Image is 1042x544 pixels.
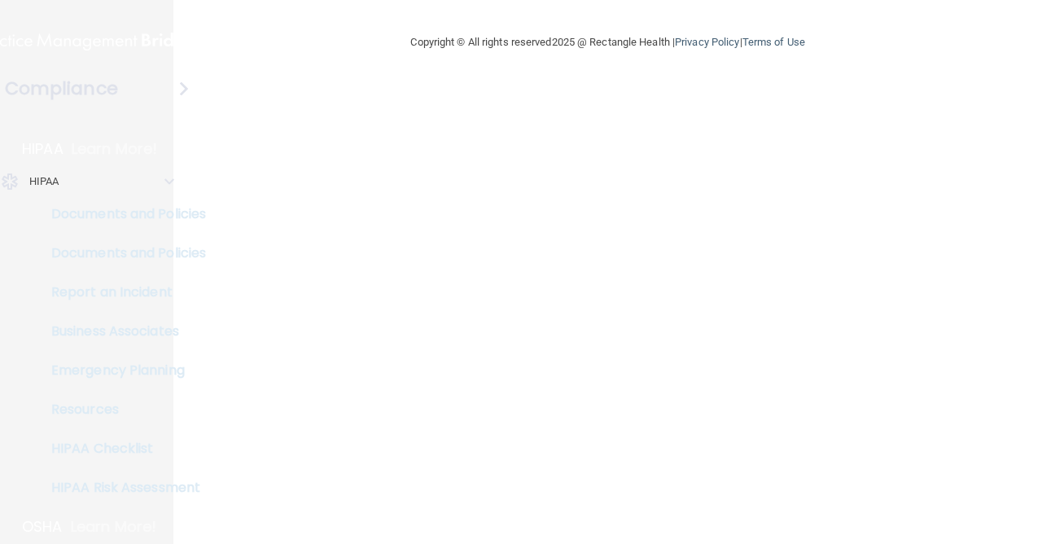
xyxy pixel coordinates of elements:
p: Resources [11,401,233,418]
p: HIPAA [22,139,63,159]
p: Documents and Policies [11,206,233,222]
p: Report an Incident [11,284,233,301]
div: Copyright © All rights reserved 2025 @ Rectangle Health | | [311,16,905,68]
h4: Compliance [5,77,118,100]
p: OSHA [22,517,63,537]
p: HIPAA Risk Assessment [11,480,233,496]
a: Privacy Policy [675,36,739,48]
p: Documents and Policies [11,245,233,261]
p: HIPAA Checklist [11,441,233,457]
p: Learn More! [72,139,158,159]
p: HIPAA [29,172,59,191]
p: Business Associates [11,323,233,340]
p: Learn More! [71,517,157,537]
a: Terms of Use [742,36,805,48]
p: Emergency Planning [11,362,233,379]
